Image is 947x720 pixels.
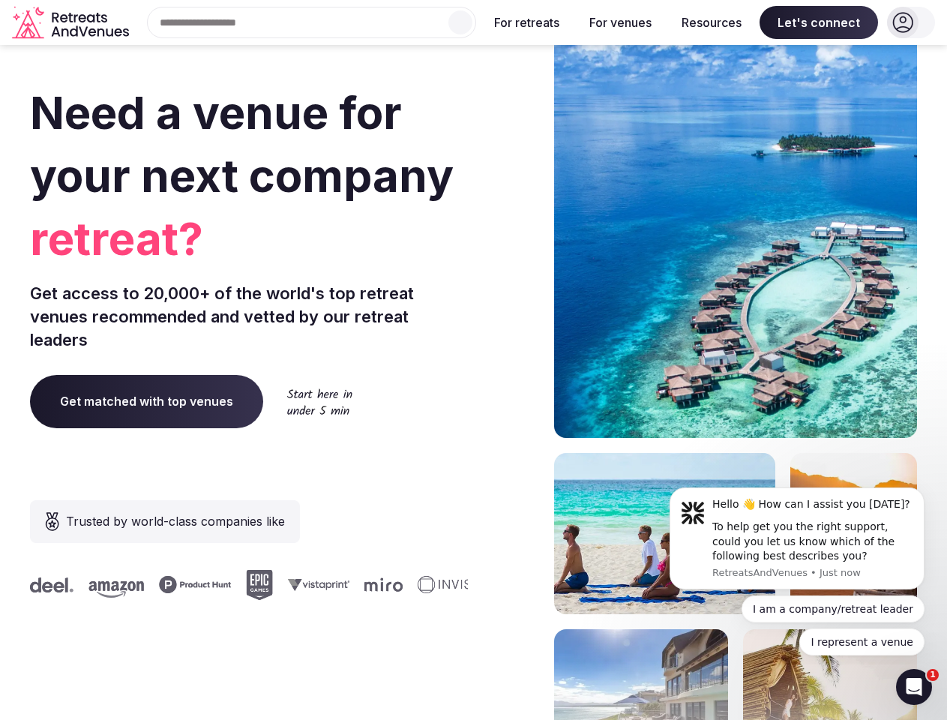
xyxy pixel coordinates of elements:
svg: Deel company logo [29,577,73,592]
img: yoga on tropical beach [554,453,775,614]
span: Trusted by world-class companies like [66,512,285,530]
a: Get matched with top venues [30,375,263,427]
svg: Invisible company logo [417,576,499,594]
button: For venues [577,6,664,39]
svg: Vistaprint company logo [287,578,349,591]
span: 1 [927,669,939,681]
span: Let's connect [760,6,878,39]
svg: Retreats and Venues company logo [12,6,132,40]
iframe: Intercom live chat [896,669,932,705]
iframe: Intercom notifications message [647,474,947,664]
img: woman sitting in back of truck with camels [790,453,917,614]
span: Need a venue for your next company [30,85,454,202]
button: For retreats [482,6,571,39]
svg: Miro company logo [364,577,402,592]
svg: Epic Games company logo [245,570,272,600]
span: retreat? [30,207,468,270]
a: Visit the homepage [12,6,132,40]
button: Resources [670,6,754,39]
p: Get access to 20,000+ of the world's top retreat venues recommended and vetted by our retreat lea... [30,282,468,351]
img: Start here in under 5 min [287,388,352,415]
